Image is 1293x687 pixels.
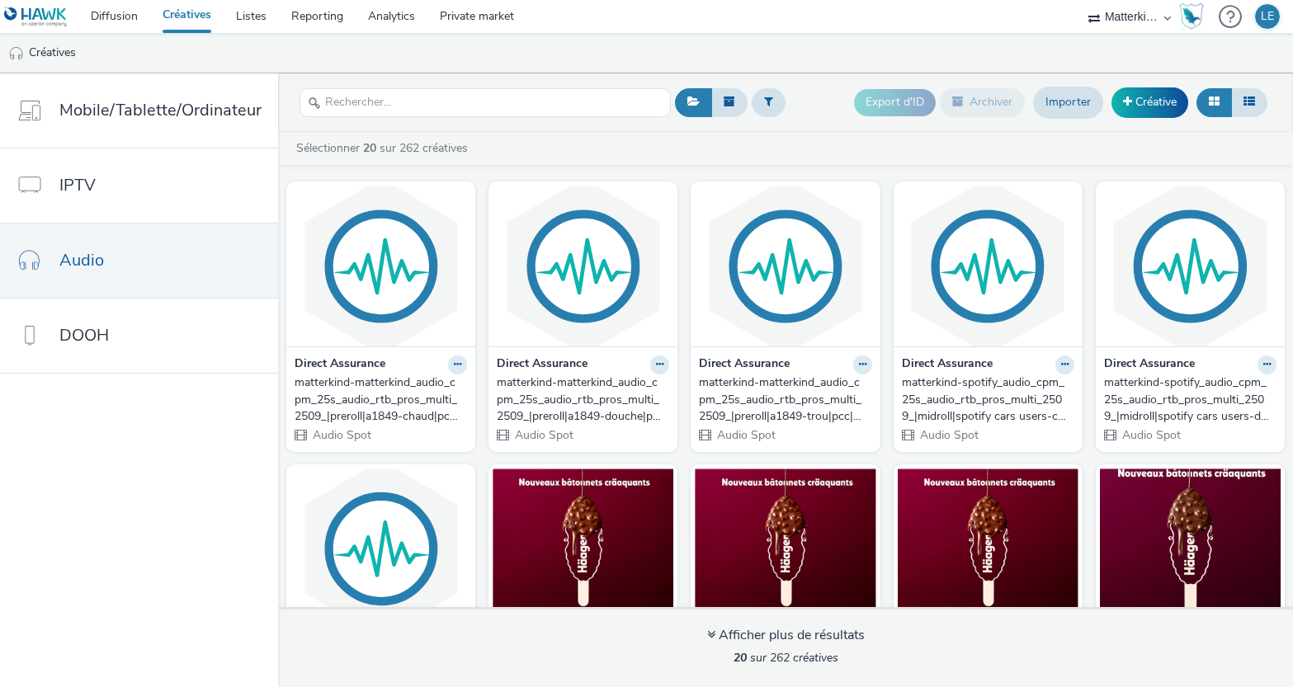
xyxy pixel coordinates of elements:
[1231,88,1267,116] button: Liste
[1104,374,1270,425] div: matterkind-spotify_audio_cpm_25s_audio_rtb_pros_multi_2509_|midroll|spotify cars users-douche|pcc...
[715,427,776,443] span: Audio Spot
[493,186,673,346] img: matterkind-matterkind_audio_cpm_25s_audio_rtb_pros_multi_2509_|preroll|a1849-douche|pcc|1002:D428...
[699,374,871,425] a: matterkind-matterkind_audio_cpm_25s_audio_rtb_pros_multi_2509_|preroll|a1849-trou|pcc|1002:D42814...
[1261,4,1274,29] div: LE
[1121,427,1181,443] span: Audio Spot
[295,374,460,425] div: matterkind-matterkind_audio_cpm_25s_audio_rtb_pros_multi_2509_|preroll|a1849-chaud|pcc|1002:D4281...
[290,468,471,629] img: matterkind-spotify_audio_cpm_25s_audio_rtb_pros_multi_2509_|midroll|spotify cars users-trou|pcc|1...
[59,323,109,347] span: DOOH
[8,45,25,62] img: audio
[1100,186,1281,346] img: matterkind-spotify_audio_cpm_25s_audio_rtb_pros_multi_2509_|midroll|spotify cars users-douche|pcc...
[1179,3,1210,30] a: Hawk Academy
[695,186,875,346] img: matterkind-matterkind_audio_cpm_25s_audio_rtb_pros_multi_2509_|preroll|a1849-trou|pcc|1002:D42814...
[898,186,1078,346] img: matterkind-spotify_audio_cpm_25s_audio_rtb_pros_multi_2509_|midroll|spotify cars users-chaud|pcc|...
[59,173,96,197] span: IPTV
[699,374,865,425] div: matterkind-matterkind_audio_cpm_25s_audio_rtb_pros_multi_2509_|preroll|a1849-trou|pcc|1002:D42814...
[1033,87,1103,118] a: Importer
[1111,87,1188,117] a: Créative
[497,374,669,425] a: matterkind-matterkind_audio_cpm_25s_audio_rtb_pros_multi_2509_|preroll|a1849-douche|pcc|1002:D428...
[734,650,747,666] strong: 20
[1104,355,1195,374] strong: Direct Assurance
[1100,468,1281,629] img: FR_UM_HGDZ_HGDZ_HGDA_BA_NR_PLC_STA_AUDI_NS_matterkind_MN_PPH_CPRM_SSD_ACQU_RTD_GMIA_No Demo Targe...
[311,427,371,443] span: Audio Spot
[902,374,1068,425] div: matterkind-spotify_audio_cpm_25s_audio_rtb_pros_multi_2509_|midroll|spotify cars users-chaud|pcc|...
[497,355,588,374] strong: Direct Assurance
[290,186,471,346] img: matterkind-matterkind_audio_cpm_25s_audio_rtb_pros_multi_2509_|preroll|a1849-chaud|pcc|1002:D4281...
[497,374,663,425] div: matterkind-matterkind_audio_cpm_25s_audio_rtb_pros_multi_2509_|preroll|a1849-douche|pcc|1002:D428...
[295,355,385,374] strong: Direct Assurance
[854,89,936,115] button: Export d'ID
[902,374,1074,425] a: matterkind-spotify_audio_cpm_25s_audio_rtb_pros_multi_2509_|midroll|spotify cars users-chaud|pcc|...
[918,427,979,443] span: Audio Spot
[1196,88,1232,116] button: Grille
[898,468,1078,629] img: FA_SpotifyFR_Haagen-Dazs_V4_30_090625_LM_CPG_Spotify visual
[1104,374,1276,425] a: matterkind-spotify_audio_cpm_25s_audio_rtb_pros_multi_2509_|midroll|spotify cars users-douche|pcc...
[363,140,376,156] strong: 20
[699,355,790,374] strong: Direct Assurance
[295,140,474,156] a: Sélectionner sur 262 créatives
[4,7,68,27] img: undefined Logo
[1179,3,1204,30] img: Hawk Academy
[300,88,671,117] input: Rechercher...
[59,98,262,122] span: Mobile/Tablette/Ordinateur
[902,355,993,374] strong: Direct Assurance
[707,626,865,645] div: Afficher plus de résultats
[940,88,1025,116] button: Archiver
[493,468,673,629] img: FA_SpotifyFR_Haagen-Dazs_V4_CSP+ visual
[695,468,875,629] img: FA_SpotifyFR_Haagen-Dazs_V4_Playlist visual
[59,248,104,272] span: Audio
[734,650,838,666] span: sur 262 créatives
[295,374,467,425] a: matterkind-matterkind_audio_cpm_25s_audio_rtb_pros_multi_2509_|preroll|a1849-chaud|pcc|1002:D4281...
[513,427,573,443] span: Audio Spot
